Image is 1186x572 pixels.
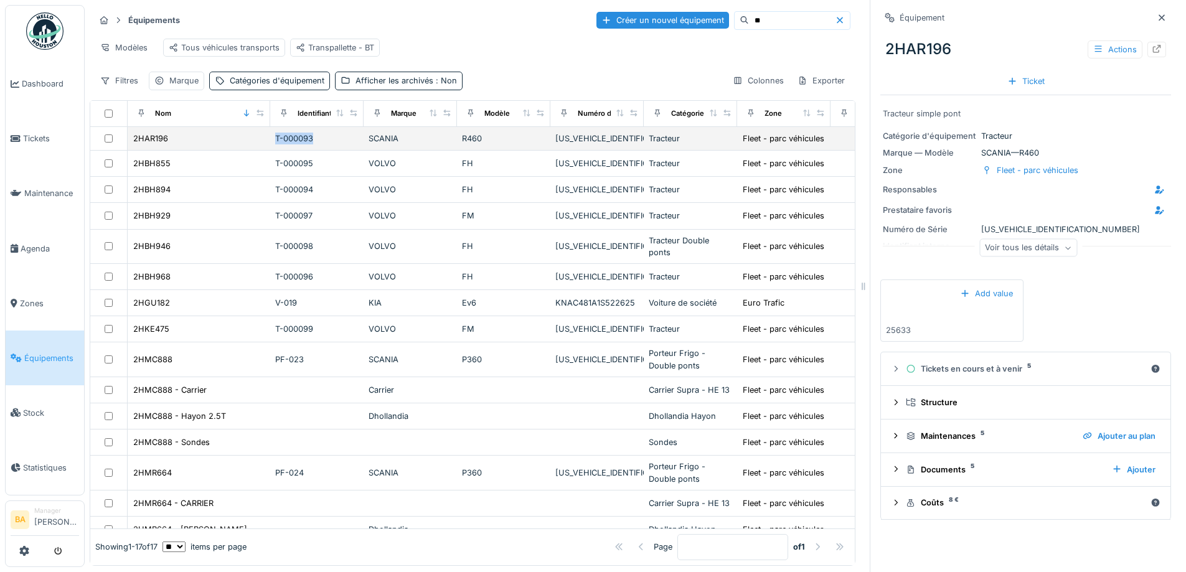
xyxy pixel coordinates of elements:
[275,210,359,222] div: T-000097
[133,384,207,396] div: 2HMC888 - Carrier
[997,164,1078,176] div: Fleet - parc véhicules
[743,210,824,222] div: Fleet - parc véhicules
[743,354,824,365] div: Fleet - parc véhicules
[883,130,1169,142] div: Tracteur
[462,323,545,335] div: FM
[743,133,824,144] div: Fleet - parc véhicules
[555,323,639,335] div: [US_VEHICLE_IDENTIFICATION_NUMBER]
[462,297,545,309] div: Ev6
[578,108,635,119] div: Numéro de Série
[743,523,824,535] div: Fleet - parc véhicules
[6,221,84,276] a: Agenda
[596,12,729,29] div: Créer un nouvel équipement
[6,57,84,111] a: Dashboard
[649,384,732,396] div: Carrier Supra - HE 13
[391,108,417,119] div: Marque
[883,223,1169,235] div: [US_VEHICLE_IDENTIFICATION_NUMBER]
[649,157,732,169] div: Tracteur
[369,157,452,169] div: VOLVO
[792,72,850,90] div: Exporter
[649,323,732,335] div: Tracteur
[23,407,79,419] span: Stock
[6,385,84,440] a: Stock
[654,541,672,553] div: Page
[743,436,824,448] div: Fleet - parc véhicules
[275,297,359,309] div: V-019
[369,410,452,422] div: Dhollandia
[886,324,911,336] div: 25633
[275,133,359,144] div: T-000093
[369,210,452,222] div: VOLVO
[369,467,452,479] div: SCANIA
[133,184,171,195] div: 2HBH894
[886,458,1165,481] summary: Documents5Ajouter
[765,108,782,119] div: Zone
[743,467,824,479] div: Fleet - parc véhicules
[133,271,171,283] div: 2HBH968
[743,157,824,169] div: Fleet - parc véhicules
[649,436,732,448] div: Sondes
[1002,73,1050,90] div: Ticket
[26,12,64,50] img: Badge_color-CXgf-gQk.svg
[886,391,1165,414] summary: Structure
[230,75,324,87] div: Catégories d'équipement
[369,240,452,252] div: VOLVO
[275,157,359,169] div: T-000095
[743,184,824,195] div: Fleet - parc véhicules
[743,240,824,252] div: Fleet - parc véhicules
[275,323,359,335] div: T-000099
[6,166,84,221] a: Maintenance
[11,510,29,529] li: BA
[883,147,1169,159] div: SCANIA — R460
[369,184,452,195] div: VOLVO
[649,461,732,484] div: Porteur Frigo - Double ponts
[275,271,359,283] div: T-000096
[133,354,172,365] div: 2HMC888
[883,223,976,235] div: Numéro de Série
[649,271,732,283] div: Tracteur
[900,12,944,24] div: Équipement
[649,235,732,258] div: Tracteur Double ponts
[123,14,185,26] strong: Équipements
[6,440,84,495] a: Statistiques
[23,462,79,474] span: Statistiques
[555,271,639,283] div: [US_VEHICLE_IDENTIFICATION_NUMBER]
[133,210,171,222] div: 2HBH929
[743,323,824,335] div: Fleet - parc véhicules
[369,133,452,144] div: SCANIA
[906,430,1073,442] div: Maintenances
[883,164,976,176] div: Zone
[275,240,359,252] div: T-000098
[23,133,79,144] span: Tickets
[484,108,510,119] div: Modèle
[433,76,457,85] span: : Non
[649,497,732,509] div: Carrier Supra - HE 13
[95,39,153,57] div: Modèles
[555,240,639,252] div: [US_VEHICLE_IDENTIFICATION_NUMBER]
[34,506,79,515] div: Manager
[906,363,1146,375] div: Tickets en cours et à venir
[275,467,359,479] div: PF-024
[649,347,732,371] div: Porteur Frigo - Double ponts
[133,410,226,422] div: 2HMC888 - Hayon 2.5T
[1107,461,1160,478] div: Ajouter
[369,354,452,365] div: SCANIA
[6,331,84,385] a: Équipements
[886,424,1165,448] summary: Maintenances5Ajouter au plan
[555,157,639,169] div: [US_VEHICLE_IDENTIFICATION_NUMBER]
[649,184,732,195] div: Tracteur
[133,497,214,509] div: 2HMR664 - CARRIER
[133,467,172,479] div: 2HMR664
[649,523,732,535] div: Dhollandia Hayon
[34,506,79,533] li: [PERSON_NAME]
[169,75,199,87] div: Marque
[275,354,359,365] div: PF-023
[743,297,784,309] div: Euro Trafic
[555,133,639,144] div: [US_VEHICLE_IDENTIFICATION_NUMBER]
[649,410,732,422] div: Dhollandia Hayon
[883,130,976,142] div: Catégorie d'équipement
[24,187,79,199] span: Maintenance
[462,467,545,479] div: P360
[906,464,1102,476] div: Documents
[369,297,452,309] div: KIA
